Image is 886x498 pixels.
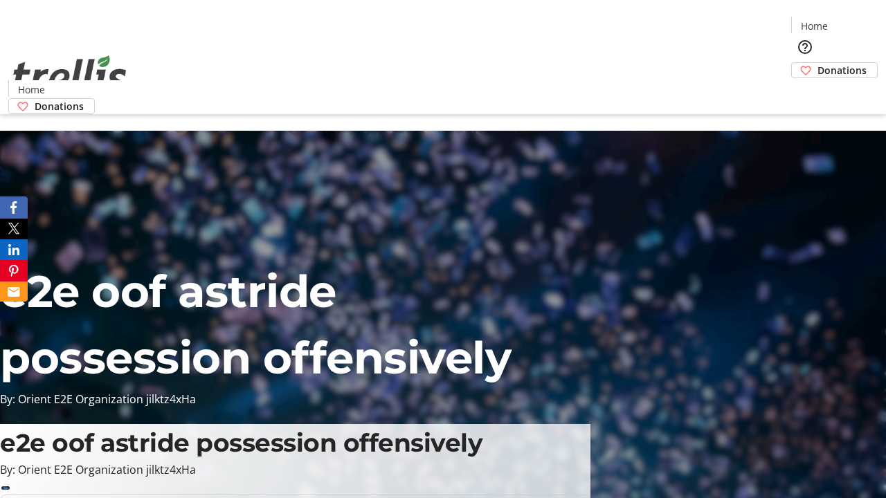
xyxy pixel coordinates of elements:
[18,82,45,97] span: Home
[791,33,819,61] button: Help
[801,19,828,33] span: Home
[791,78,819,106] button: Cart
[9,82,53,97] a: Home
[791,62,878,78] a: Donations
[35,99,84,113] span: Donations
[817,63,867,77] span: Donations
[792,19,836,33] a: Home
[8,40,132,109] img: Orient E2E Organization jilktz4xHa's Logo
[8,98,95,114] a: Donations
